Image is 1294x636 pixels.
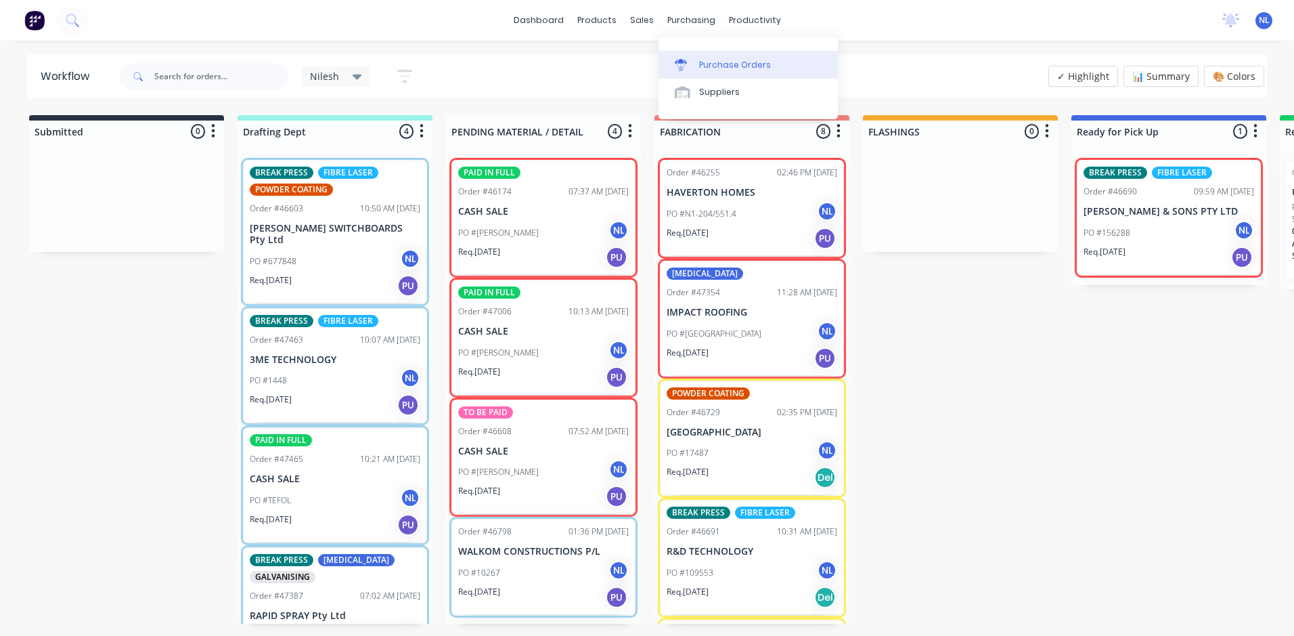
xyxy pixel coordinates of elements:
[667,387,750,400] div: POWDER COATING
[667,187,837,198] p: HAVERTON HOMES
[244,310,426,423] div: BREAK PRESSFIBRE LASEROrder #4746310:07 AM [DATE]3ME TECHNOLOGYPO #1448NLReq.[DATE]PU
[244,161,426,303] div: BREAK PRESSFIBRE LASERPOWDER COATINGOrder #4660310:50 AM [DATE][PERSON_NAME] SWITCHBOARDS Pty Ltd...
[571,10,623,30] div: products
[606,486,627,507] div: PU
[735,507,795,519] div: FIBRE LASER
[1084,167,1147,179] div: BREAK PRESS
[458,227,539,239] p: PO #[PERSON_NAME]
[814,228,836,249] div: PU
[667,526,720,538] div: Order #46691
[400,488,420,508] div: NL
[667,466,709,478] p: Req. [DATE]
[777,167,837,179] div: 02:46 PM [DATE]
[699,59,771,71] div: Purchase Orders
[458,466,539,478] p: PO #[PERSON_NAME]
[1152,167,1212,179] div: FIBRE LASER
[250,434,312,446] div: PAID IN FULL
[250,590,303,602] div: Order #47387
[458,167,520,179] div: PAID IN FULL
[608,340,629,360] div: NL
[1084,227,1130,239] p: PO #156288
[458,446,629,457] p: CASH SALE
[250,554,313,566] div: BREAK PRESS
[458,485,500,497] p: Req. [DATE]
[250,167,313,179] div: BREAK PRESS
[568,186,629,198] div: 07:37 AM [DATE]
[814,467,836,488] div: Del
[1204,66,1264,87] button: 🎨 Colors
[250,571,315,583] div: GALVANISING
[458,546,629,557] p: WALKOM CONSTRUCTIONS P/L
[458,406,513,419] div: TO BE PAID
[360,334,420,346] div: 10:07 AM [DATE]
[400,368,420,388] div: NL
[453,281,634,394] div: PAID IN FULLOrder #4700610:13 AM [DATE]CASH SALEPO #[PERSON_NAME]NLReq.[DATE]PU
[458,347,539,359] p: PO #[PERSON_NAME]
[1084,246,1125,258] p: Req. [DATE]
[667,347,709,359] p: Req. [DATE]
[250,394,292,406] p: Req. [DATE]
[458,186,512,198] div: Order #46174
[250,610,420,622] p: RAPID SPRAY Pty Ltd
[661,501,843,614] div: BREAK PRESSFIBRE LASEROrder #4669110:31 AM [DATE]R&D TECHNOLOGYPO #109553NLReq.[DATE]Del
[1259,14,1270,26] span: NL
[250,255,296,268] p: PO #677848
[250,375,287,387] p: PO #1448
[1234,220,1254,240] div: NL
[397,275,419,297] div: PU
[608,459,629,480] div: NL
[667,307,837,318] p: IMPACT ROOFING
[661,382,843,495] div: POWDER COATINGOrder #4672902:35 PM [DATE][GEOGRAPHIC_DATA]PO #17487NLReq.[DATE]Del
[244,429,426,542] div: PAID IN FULLOrder #4746510:21 AM [DATE]CASH SALEPO #TEFOLNLReq.[DATE]PU
[310,69,339,83] span: Nilesh
[507,10,571,30] a: dashboard
[458,206,629,217] p: CASH SALE
[814,347,836,369] div: PU
[458,425,512,438] div: Order #46608
[623,10,661,30] div: sales
[458,586,500,598] p: Req. [DATE]
[41,68,96,85] div: Workflow
[667,227,709,239] p: Req. [DATE]
[661,262,843,375] div: [MEDICAL_DATA]Order #4735411:28 AM [DATE]IMPACT ROOFINGPO #[GEOGRAPHIC_DATA]NLReq.[DATE]PU
[568,425,629,438] div: 07:52 AM [DATE]
[667,167,720,179] div: Order #46255
[777,526,837,538] div: 10:31 AM [DATE]
[817,440,837,461] div: NL
[817,201,837,221] div: NL
[659,51,838,78] a: Purchase Orders
[667,507,730,519] div: BREAK PRESS
[250,473,420,485] p: CASH SALE
[458,526,512,538] div: Order #46798
[318,554,395,566] div: [MEDICAL_DATA]
[1048,66,1118,87] button: ✓ Highlight
[667,427,837,438] p: [GEOGRAPHIC_DATA]
[667,586,709,598] p: Req. [DATE]
[154,63,288,90] input: Search for orders...
[606,247,627,268] div: PU
[667,268,743,280] div: [MEDICAL_DATA]
[661,10,722,30] div: purchasing
[608,560,629,580] div: NL
[661,161,843,255] div: Order #4625502:46 PM [DATE]HAVERTON HOMESPO #N1-204/551.4NLReq.[DATE]PU
[667,567,713,579] p: PO #109553
[458,366,500,378] p: Req. [DATE]
[360,453,420,465] div: 10:21 AM [DATE]
[250,184,333,196] div: POWDER COATING
[250,494,291,507] p: PO #TEFOL
[318,315,378,327] div: FIBRE LASER
[453,401,634,514] div: TO BE PAIDOrder #4660807:52 AM [DATE]CASH SALEPO #[PERSON_NAME]NLReq.[DATE]PU
[777,406,837,419] div: 02:35 PM [DATE]
[1084,186,1137,198] div: Order #46690
[817,560,837,580] div: NL
[1084,206,1254,217] p: [PERSON_NAME] & SONS PTY LTD
[606,366,627,388] div: PU
[458,305,512,318] div: Order #47006
[250,513,292,526] p: Req. [DATE]
[667,287,720,299] div: Order #47354
[397,514,419,536] div: PU
[397,394,419,416] div: PU
[250,453,303,465] div: Order #47465
[667,406,720,419] div: Order #46729
[458,326,629,337] p: CASH SALE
